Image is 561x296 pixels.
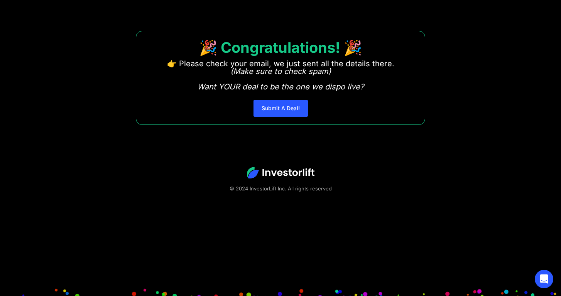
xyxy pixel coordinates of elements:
strong: 🎉 Congratulations! 🎉 [199,39,362,56]
p: 👉 Please check your email, we just sent all the details there. ‍ [167,60,394,91]
em: (Make sure to check spam) Want YOUR deal to be the one we dispo live? [197,67,364,91]
div: Open Intercom Messenger [535,270,553,288]
a: Submit A Deal! [253,100,308,117]
div: © 2024 InvestorLift Inc. All rights reserved [27,185,534,192]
